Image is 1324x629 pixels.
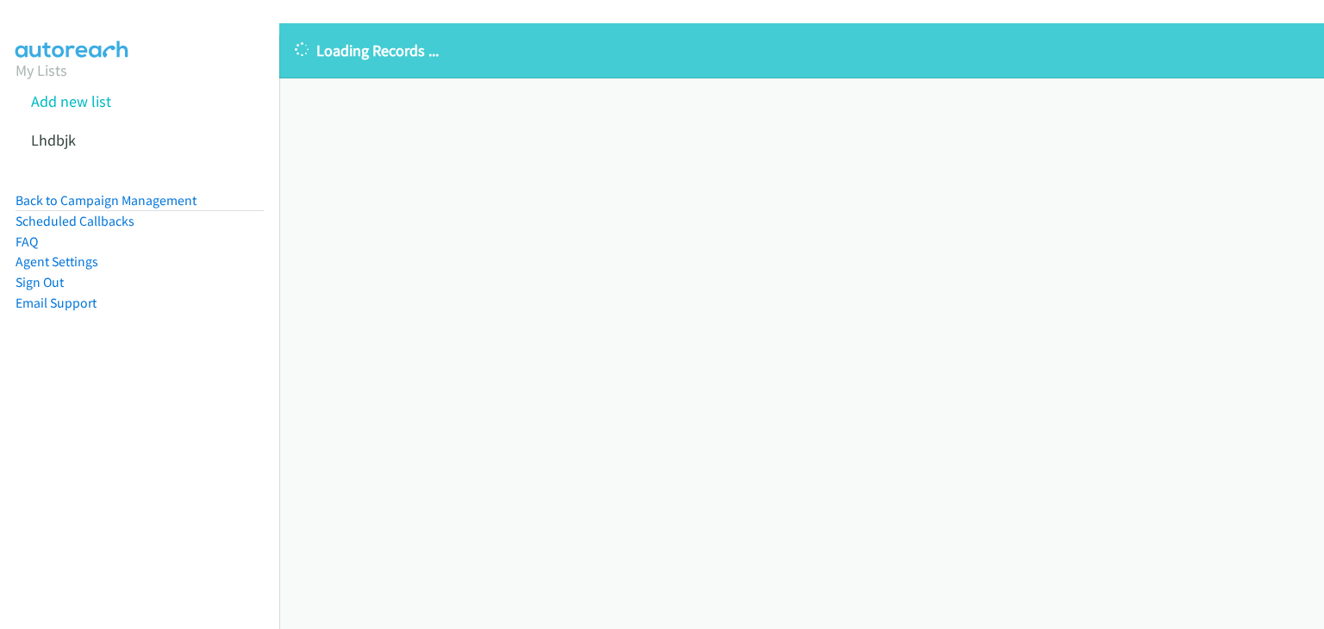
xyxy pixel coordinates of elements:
a: My Lists [16,60,67,80]
a: Email Support [16,295,97,311]
a: FAQ [16,234,38,250]
a: Lhdbjk [31,130,76,150]
a: Back to Campaign Management [16,192,197,209]
a: Scheduled Callbacks [16,213,134,229]
a: Agent Settings [16,253,98,270]
p: Loading Records ... [295,39,1308,62]
a: Add new list [31,91,111,111]
a: Sign Out [16,274,64,290]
